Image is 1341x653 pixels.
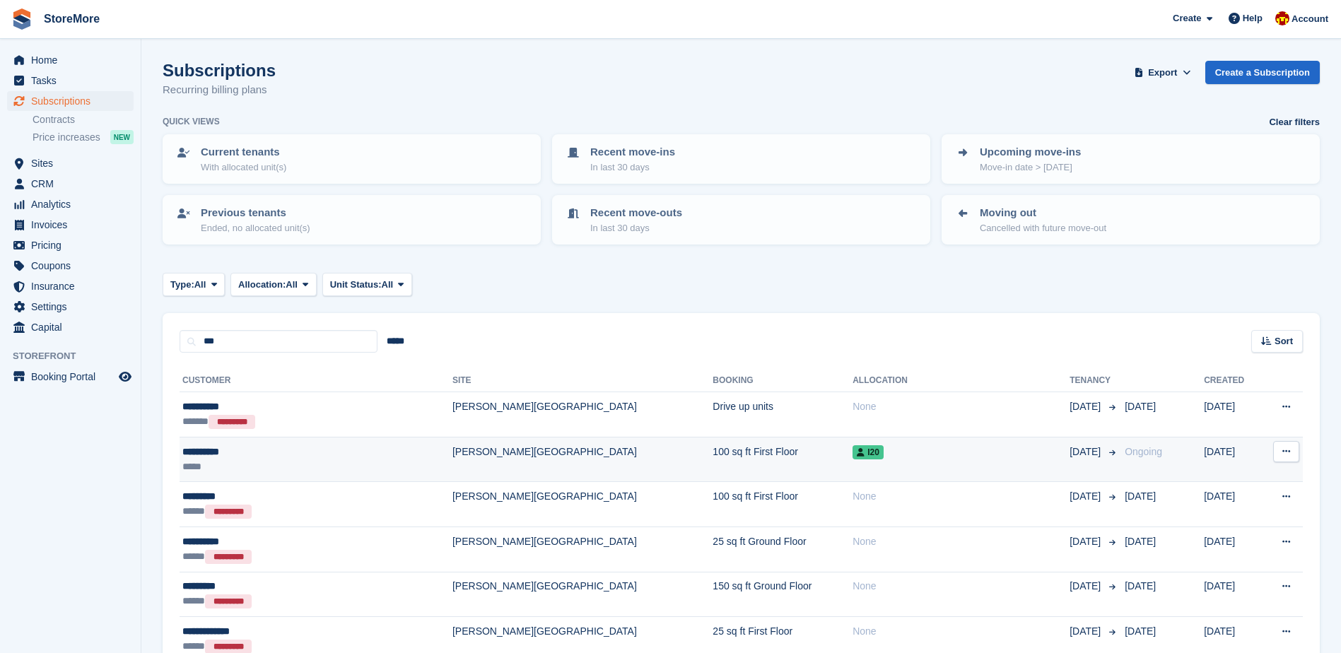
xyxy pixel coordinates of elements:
div: NEW [110,130,134,144]
span: [DATE] [1070,534,1103,549]
span: Capital [31,317,116,337]
span: Analytics [31,194,116,214]
span: Help [1243,11,1263,25]
button: Type: All [163,273,225,296]
h1: Subscriptions [163,61,276,80]
img: Store More Team [1275,11,1289,25]
td: [DATE] [1204,437,1261,482]
th: Site [452,370,713,392]
a: menu [7,50,134,70]
h6: Quick views [163,115,220,128]
p: Cancelled with future move-out [980,221,1106,235]
p: Moving out [980,205,1106,221]
a: Recent move-outs In last 30 days [554,196,929,243]
p: Recurring billing plans [163,82,276,98]
th: Tenancy [1070,370,1119,392]
span: Sort [1275,334,1293,348]
span: [DATE] [1125,625,1156,637]
button: Allocation: All [230,273,317,296]
th: Customer [180,370,452,392]
a: menu [7,297,134,317]
th: Allocation [853,370,1070,392]
a: menu [7,235,134,255]
a: Create a Subscription [1205,61,1320,84]
a: menu [7,317,134,337]
td: [PERSON_NAME][GEOGRAPHIC_DATA] [452,392,713,437]
span: Account [1292,12,1328,26]
span: Type: [170,278,194,292]
span: Create [1173,11,1201,25]
span: [DATE] [1125,401,1156,412]
td: [DATE] [1204,392,1261,437]
a: Contracts [33,113,134,127]
span: Home [31,50,116,70]
td: [DATE] [1204,482,1261,527]
div: None [853,534,1070,549]
td: [PERSON_NAME][GEOGRAPHIC_DATA] [452,526,713,572]
td: 100 sq ft First Floor [713,482,853,527]
a: Clear filters [1269,115,1320,129]
span: All [194,278,206,292]
span: Export [1148,66,1177,80]
span: Subscriptions [31,91,116,111]
span: [DATE] [1125,536,1156,547]
a: menu [7,276,134,296]
a: Upcoming move-ins Move-in date > [DATE] [943,136,1318,182]
span: I20 [853,445,884,459]
p: Previous tenants [201,205,310,221]
div: None [853,489,1070,504]
a: Recent move-ins In last 30 days [554,136,929,182]
span: Tasks [31,71,116,90]
span: [DATE] [1125,490,1156,502]
td: 100 sq ft First Floor [713,437,853,482]
span: [DATE] [1070,489,1103,504]
button: Export [1132,61,1194,84]
p: In last 30 days [590,160,675,175]
p: Current tenants [201,144,286,160]
div: None [853,579,1070,594]
a: menu [7,194,134,214]
p: Recent move-outs [590,205,682,221]
a: menu [7,91,134,111]
a: Preview store [117,368,134,385]
a: Current tenants With allocated unit(s) [164,136,539,182]
span: Allocation: [238,278,286,292]
td: [PERSON_NAME][GEOGRAPHIC_DATA] [452,482,713,527]
p: With allocated unit(s) [201,160,286,175]
span: Unit Status: [330,278,382,292]
span: [DATE] [1070,579,1103,594]
img: stora-icon-8386f47178a22dfd0bd8f6a31ec36ba5ce8667c1dd55bd0f319d3a0aa187defe.svg [11,8,33,30]
td: 150 sq ft Ground Floor [713,572,853,617]
td: Drive up units [713,392,853,437]
a: menu [7,71,134,90]
span: All [382,278,394,292]
a: Price increases NEW [33,129,134,145]
th: Booking [713,370,853,392]
span: [DATE] [1070,399,1103,414]
p: Move-in date > [DATE] [980,160,1081,175]
div: None [853,399,1070,414]
a: menu [7,367,134,387]
span: Sites [31,153,116,173]
span: Ongoing [1125,446,1162,457]
span: Price increases [33,131,100,144]
span: [DATE] [1125,580,1156,592]
span: Pricing [31,235,116,255]
a: StoreMore [38,7,105,30]
th: Created [1204,370,1261,392]
td: [PERSON_NAME][GEOGRAPHIC_DATA] [452,572,713,617]
a: menu [7,153,134,173]
p: Upcoming move-ins [980,144,1081,160]
td: [DATE] [1204,572,1261,617]
span: Booking Portal [31,367,116,387]
a: Previous tenants Ended, no allocated unit(s) [164,196,539,243]
span: Settings [31,297,116,317]
a: menu [7,215,134,235]
p: In last 30 days [590,221,682,235]
a: menu [7,174,134,194]
div: None [853,624,1070,639]
button: Unit Status: All [322,273,412,296]
span: CRM [31,174,116,194]
span: All [286,278,298,292]
td: [DATE] [1204,526,1261,572]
